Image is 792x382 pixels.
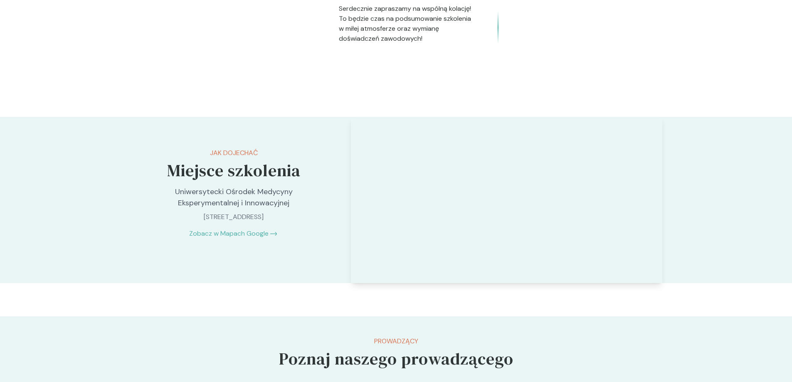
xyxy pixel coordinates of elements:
p: Serdecznie zapraszamy na wspólną kolację! To będzie czas na podsumowanie szkolenia w miłej atmosf... [339,4,472,44]
p: [STREET_ADDRESS] [147,212,321,222]
p: Prowadzący [137,336,656,346]
h5: Poznaj naszego prowadzącego [137,346,656,371]
p: Uniwersytecki Ośrodek Medycyny Eksperymentalnej i Innowacyjnej [147,186,321,209]
a: Zobacz w Mapach Google [189,229,269,239]
p: Jak dojechać [147,148,321,158]
h5: Miejsce szkolenia [147,158,321,183]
